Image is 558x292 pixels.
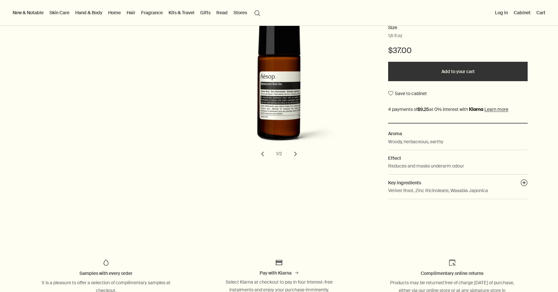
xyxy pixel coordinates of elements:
button: Save to cabinet [388,88,427,99]
span: Key ingredients [388,180,421,186]
span: 1.6 fl oz [388,33,402,39]
div: Déodorant Roll-On [186,8,372,161]
span: Pay with Klarna [260,270,292,276]
span: $37.00 [388,45,412,56]
button: Log in [494,8,509,17]
a: Cabinet [512,8,532,17]
h2: Effect [388,155,528,162]
button: Stores [232,8,248,17]
button: previous slide [255,147,270,161]
img: Card Icon [275,259,283,266]
h2: Aroma [388,130,528,137]
button: New & Notable [11,8,45,17]
a: Hand & Body [74,8,104,17]
a: Gifts [199,8,212,17]
span: Complimentary online returns [421,270,483,276]
img: Return icon [448,259,456,266]
a: Fragrance [140,8,164,17]
p: Reduces and masks underarm odour [388,162,464,169]
button: next slide [288,147,303,161]
p: Vetiver Root, Zinc Ricinoleate, Wasabia Japonica [388,187,488,194]
a: Home [107,8,122,17]
a: Skin Care [48,8,71,17]
a: Hair [125,8,137,17]
button: Cart [535,8,547,17]
a: Read [215,8,229,17]
h2: Size [388,24,528,32]
button: Key ingredients [521,179,528,188]
img: Back of Déodorant Roll-On in amber glass bottle [210,8,352,153]
img: Icon of a droplet [102,259,110,266]
button: Add to your cart - $37.00 [388,62,528,81]
span: Samples with every order [79,270,132,276]
button: Open search [252,6,263,19]
p: Woody, herbaceous, earthy [388,138,443,145]
a: Kits & Travel [167,8,196,17]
